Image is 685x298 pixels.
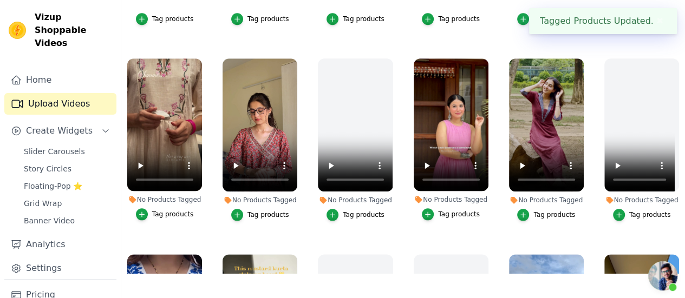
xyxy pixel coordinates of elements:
div: Tag products [438,15,480,23]
span: Create Widgets [26,124,93,137]
span: Slider Carousels [24,146,85,157]
span: Vizup Shoppable Videos [35,11,112,50]
a: Home [4,69,116,91]
div: Tag products [247,15,289,23]
div: Tag products [247,210,289,219]
button: Tag products [422,13,480,25]
a: Grid Wrap [17,196,116,211]
div: Tag products [343,15,384,23]
div: No Products Tagged [414,195,488,204]
div: Tagged Products Updated. [529,8,677,34]
button: Tag products [327,13,384,25]
img: Vizup [9,22,26,39]
div: No Products Tagged [318,196,393,204]
a: Settings [4,257,116,279]
button: Tag products [422,208,480,220]
a: Analytics [4,234,116,255]
button: Tag products [613,209,671,221]
a: Banner Video [17,213,116,228]
div: Tag products [343,210,384,219]
a: Floating-Pop ⭐ [17,178,116,194]
span: Grid Wrap [24,198,62,209]
button: Tag products [231,13,289,25]
div: No Products Tagged [127,195,202,204]
div: Tag products [152,210,194,218]
button: Tag products [517,13,575,25]
span: Floating-Pop ⭐ [24,181,82,191]
button: Tag products [136,208,194,220]
span: Banner Video [24,215,75,226]
div: Tag products [152,15,194,23]
div: Tag products [533,210,575,219]
a: Upload Videos [4,93,116,115]
div: No Products Tagged [604,196,679,204]
button: Tag products [231,209,289,221]
a: Story Circles [17,161,116,176]
div: No Products Tagged [509,196,584,204]
button: Tag products [136,13,194,25]
div: Tag products [438,210,480,218]
a: Slider Carousels [17,144,116,159]
div: Tag products [629,210,671,219]
button: Tag products [517,209,575,221]
span: Story Circles [24,163,71,174]
button: Close [654,15,666,28]
div: No Products Tagged [223,196,297,204]
button: Tag products [327,209,384,221]
a: Open chat [648,261,677,290]
button: Create Widgets [4,120,116,142]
